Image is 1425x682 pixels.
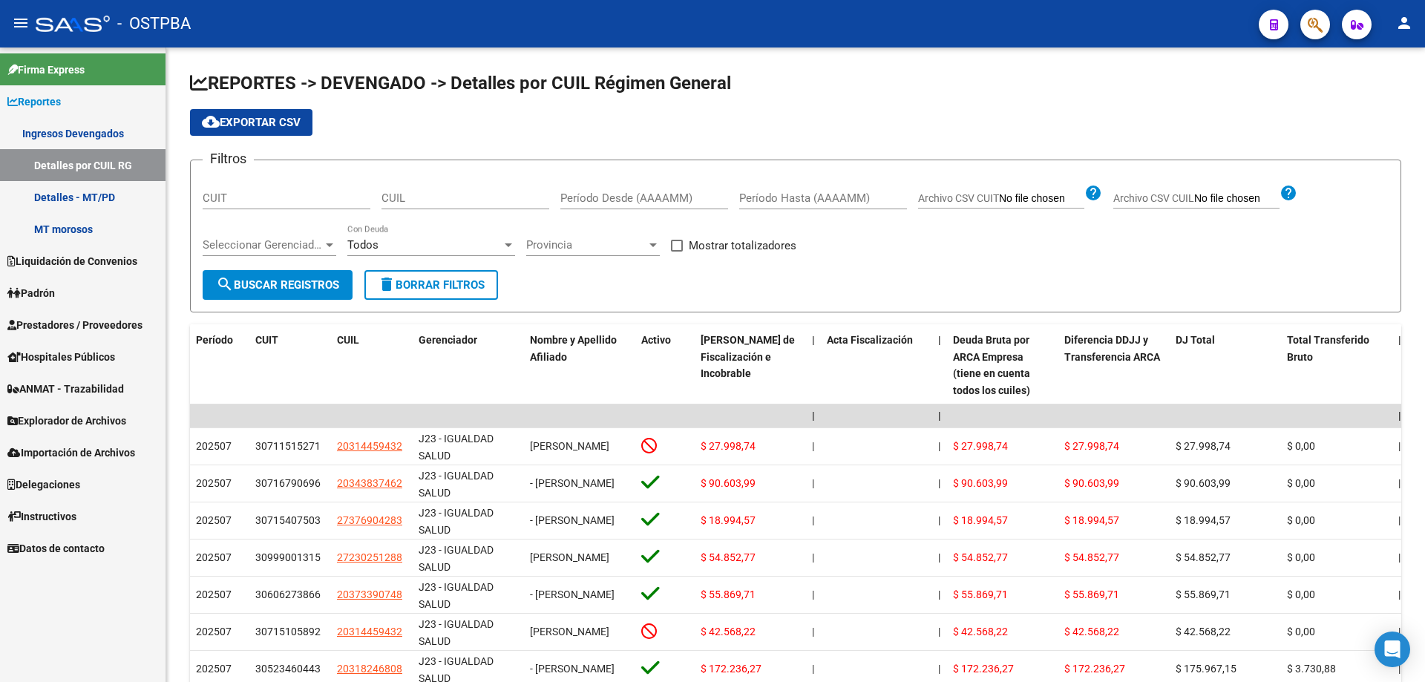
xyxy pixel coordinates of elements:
[1392,324,1407,407] datatable-header-cell: |
[196,514,232,526] span: 202507
[255,660,321,678] div: 30523460443
[337,440,402,452] span: 20314459432
[938,477,940,489] span: |
[1398,334,1401,346] span: |
[7,349,115,365] span: Hospitales Públicos
[337,663,402,675] span: 20318246808
[953,477,1008,489] span: $ 90.603,99
[331,324,413,407] datatable-header-cell: CUIL
[953,551,1008,563] span: $ 54.852,77
[1064,588,1119,600] span: $ 55.869,71
[530,626,609,637] span: [PERSON_NAME]
[812,514,814,526] span: |
[255,512,321,529] div: 30715407503
[932,324,947,407] datatable-header-cell: |
[190,73,731,94] span: REPORTES -> DEVENGADO -> Detalles por CUIL Régimen General
[701,477,756,489] span: $ 90.603,99
[695,324,806,407] datatable-header-cell: Deuda Bruta Neto de Fiscalización e Incobrable
[938,663,940,675] span: |
[255,623,321,640] div: 30715105892
[1287,626,1315,637] span: $ 0,00
[1398,440,1401,452] span: |
[953,626,1008,637] span: $ 42.568,22
[196,477,232,489] span: 202507
[7,94,61,110] span: Reportes
[1287,551,1315,563] span: $ 0,00
[1064,334,1160,363] span: Diferencia DDJJ y Transferencia ARCA
[1064,551,1119,563] span: $ 54.852,77
[701,334,795,380] span: [PERSON_NAME] de Fiscalización e Incobrable
[7,508,76,525] span: Instructivos
[1398,514,1401,526] span: |
[701,588,756,600] span: $ 55.869,71
[530,440,609,452] span: [PERSON_NAME]
[203,270,353,300] button: Buscar Registros
[1287,514,1315,526] span: $ 0,00
[1176,334,1215,346] span: DJ Total
[1176,588,1231,600] span: $ 55.869,71
[1194,192,1280,206] input: Archivo CSV CUIL
[419,507,494,536] span: J23 - IGUALDAD SALUD
[419,581,494,610] span: J23 - IGUALDAD SALUD
[812,477,814,489] span: |
[947,324,1058,407] datatable-header-cell: Deuda Bruta por ARCA Empresa (tiene en cuenta todos los cuiles)
[1398,477,1401,489] span: |
[364,270,498,300] button: Borrar Filtros
[938,334,941,346] span: |
[1064,477,1119,489] span: $ 90.603,99
[938,551,940,563] span: |
[1398,626,1401,637] span: |
[635,324,695,407] datatable-header-cell: Activo
[196,663,232,675] span: 202507
[202,116,301,129] span: Exportar CSV
[7,476,80,493] span: Delegaciones
[1375,632,1410,667] div: Open Intercom Messenger
[1170,324,1281,407] datatable-header-cell: DJ Total
[419,334,477,346] span: Gerenciador
[1395,14,1413,32] mat-icon: person
[1398,588,1401,600] span: |
[7,445,135,461] span: Importación de Archivos
[190,109,312,136] button: Exportar CSV
[413,324,524,407] datatable-header-cell: Gerenciador
[953,440,1008,452] span: $ 27.998,74
[999,192,1084,206] input: Archivo CSV CUIT
[255,549,321,566] div: 30999001315
[196,588,232,600] span: 202507
[1058,324,1170,407] datatable-header-cell: Diferencia DDJJ y Transferencia ARCA
[530,663,615,675] span: - [PERSON_NAME]
[7,540,105,557] span: Datos de contacto
[7,317,142,333] span: Prestadores / Proveedores
[337,514,402,526] span: 27376904283
[1176,477,1231,489] span: $ 90.603,99
[1398,551,1401,563] span: |
[1287,334,1369,363] span: Total Transferido Bruto
[812,663,814,675] span: |
[255,586,321,603] div: 30606273866
[1084,184,1102,202] mat-icon: help
[530,588,615,600] span: - [PERSON_NAME]
[701,663,761,675] span: $ 172.236,27
[1287,440,1315,452] span: $ 0,00
[821,324,932,407] datatable-header-cell: Acta Fiscalización
[1176,514,1231,526] span: $ 18.994,57
[337,588,402,600] span: 20373390748
[337,334,359,346] span: CUIL
[249,324,331,407] datatable-header-cell: CUIT
[1398,663,1401,675] span: |
[1287,477,1315,489] span: $ 0,00
[337,551,402,563] span: 27230251288
[1064,514,1119,526] span: $ 18.994,57
[1064,626,1119,637] span: $ 42.568,22
[419,618,494,647] span: J23 - IGUALDAD SALUD
[701,551,756,563] span: $ 54.852,77
[196,551,232,563] span: 202507
[419,544,494,573] span: J23 - IGUALDAD SALUD
[953,514,1008,526] span: $ 18.994,57
[812,588,814,600] span: |
[530,514,615,526] span: - [PERSON_NAME]
[12,14,30,32] mat-icon: menu
[812,626,814,637] span: |
[641,334,671,346] span: Activo
[1287,663,1336,675] span: $ 3.730,88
